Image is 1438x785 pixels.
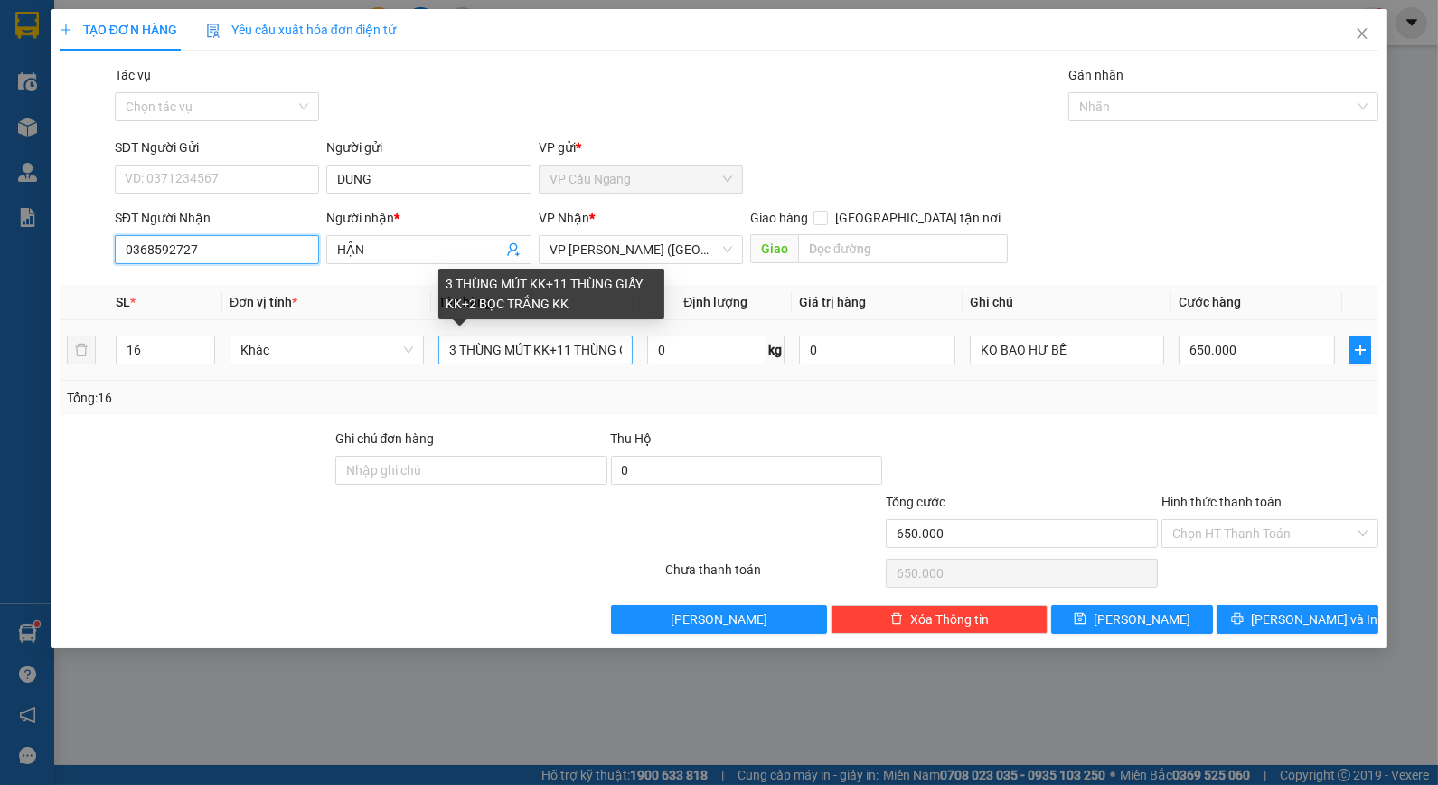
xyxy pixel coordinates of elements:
span: [PERSON_NAME] và In [1251,610,1377,629]
span: Giao [750,234,798,263]
label: Hình thức thanh toán [1161,495,1282,509]
div: Người gửi [326,137,531,157]
label: Tác vụ [115,68,151,82]
span: VP Trần Phú (Hàng) [550,236,732,263]
span: plus [60,24,72,36]
span: printer [1231,612,1244,627]
span: TẠO ĐƠN HÀNG [60,23,177,37]
input: 0 [799,336,955,364]
span: Thu Hộ [611,431,653,446]
button: save[PERSON_NAME] [1051,605,1213,634]
button: plus [1349,336,1371,364]
span: kg [766,336,785,364]
span: Giá trị hàng [799,295,866,309]
span: save [1074,612,1086,627]
button: [PERSON_NAME] [611,605,828,634]
div: Chưa thanh toán [664,560,885,591]
th: Ghi chú [963,285,1171,320]
span: Xóa Thông tin [910,610,989,629]
div: Tổng: 16 [67,388,556,408]
div: SĐT Người Gửi [115,137,319,157]
label: Ghi chú đơn hàng [335,431,435,446]
div: VP gửi [539,137,743,157]
button: deleteXóa Thông tin [831,605,1048,634]
span: [PERSON_NAME] [1094,610,1190,629]
input: Ghi chú đơn hàng [335,456,607,485]
span: Giao hàng [750,211,808,225]
span: Tổng cước [886,495,945,509]
img: icon [206,24,221,38]
span: VP Nhận [539,211,589,225]
span: close [1355,26,1369,41]
span: plus [1350,343,1370,357]
div: 3 THÙNG MÚT KK+11 THÙNG GIẤY KK+2 BỌC TRẮNG KK [438,269,664,319]
span: Cước hàng [1179,295,1241,309]
div: SĐT Người Nhận [115,208,319,228]
span: Đơn vị tính [230,295,297,309]
button: printer[PERSON_NAME] và In [1217,605,1378,634]
span: user-add [506,242,521,257]
span: [PERSON_NAME] [671,610,767,629]
input: Dọc đường [798,234,1008,263]
input: VD: Bàn, Ghế [438,336,633,364]
span: Khác [240,336,413,364]
input: Ghi Chú [970,336,1164,364]
button: delete [67,336,96,364]
span: delete [890,612,903,627]
span: [GEOGRAPHIC_DATA] tận nơi [828,208,1008,228]
div: Người nhận [326,208,531,228]
span: Định lượng [683,295,747,309]
span: SL [116,295,130,309]
label: Gán nhãn [1068,68,1123,82]
button: Close [1337,9,1387,60]
span: Yêu cầu xuất hóa đơn điện tử [206,23,397,37]
span: VP Cầu Ngang [550,166,732,193]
